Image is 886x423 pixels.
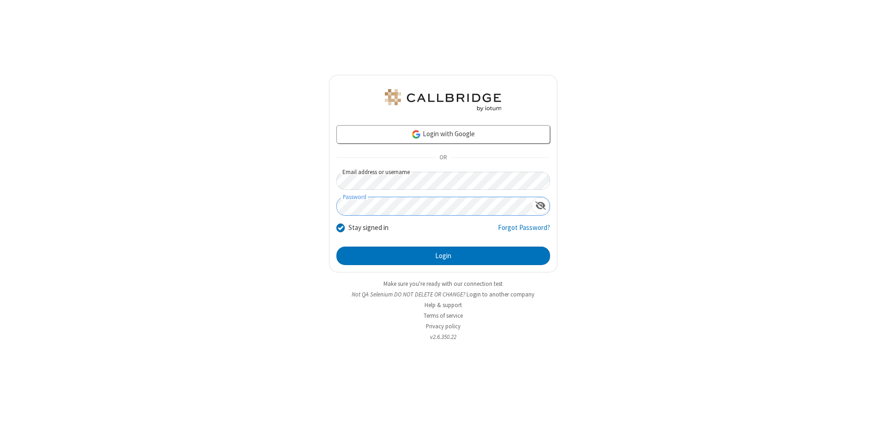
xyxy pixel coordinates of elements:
a: Login with Google [336,125,550,144]
a: Make sure you're ready with our connection test [383,280,503,288]
button: Login [336,247,550,265]
div: Show password [532,197,550,214]
a: Forgot Password? [498,223,550,240]
input: Password [337,197,532,215]
label: Stay signed in [348,223,389,233]
li: v2.6.350.22 [329,332,557,341]
button: Login to another company [467,290,534,299]
a: Help & support [425,301,462,309]
a: Privacy policy [426,322,461,330]
a: Terms of service [424,312,463,320]
input: Email address or username [336,172,550,190]
img: QA Selenium DO NOT DELETE OR CHANGE [383,89,503,111]
span: OR [436,151,450,164]
img: google-icon.png [411,129,421,139]
li: Not QA Selenium DO NOT DELETE OR CHANGE? [329,290,557,299]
